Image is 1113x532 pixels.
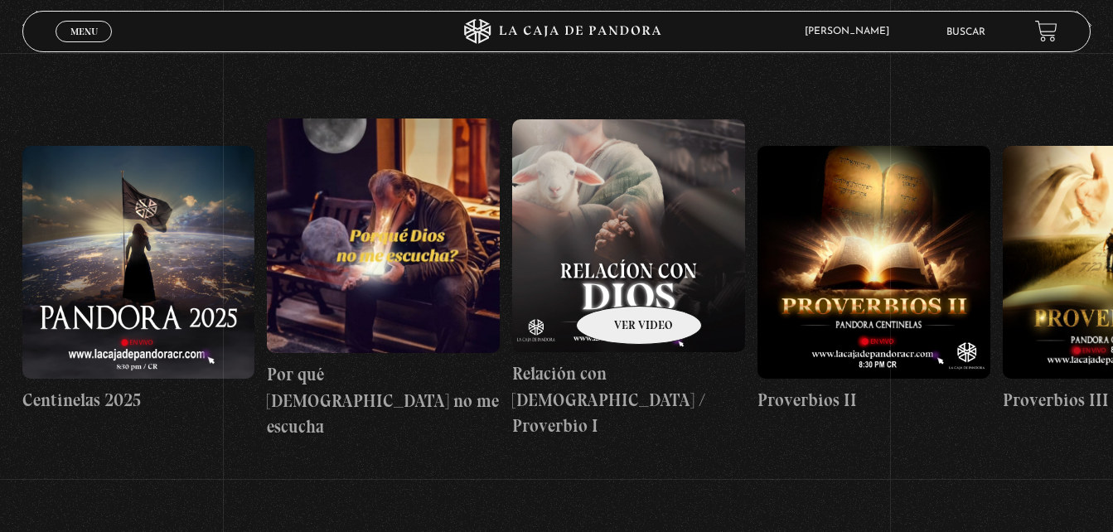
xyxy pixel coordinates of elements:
[22,52,255,506] a: Centinelas 2025
[946,27,985,37] a: Buscar
[267,361,500,440] h4: Por qué [DEMOGRAPHIC_DATA] no me escucha
[22,11,51,40] button: Previous
[512,360,745,439] h4: Relación con [DEMOGRAPHIC_DATA] / Proverbio I
[1035,20,1057,42] a: View your shopping cart
[70,27,98,36] span: Menu
[512,52,745,506] a: Relación con [DEMOGRAPHIC_DATA] / Proverbio I
[22,387,255,414] h4: Centinelas 2025
[757,387,990,414] h4: Proverbios II
[1062,11,1091,40] button: Next
[757,52,990,506] a: Proverbios II
[65,41,104,52] span: Cerrar
[796,27,906,36] span: [PERSON_NAME]
[267,52,500,506] a: Por qué [DEMOGRAPHIC_DATA] no me escucha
